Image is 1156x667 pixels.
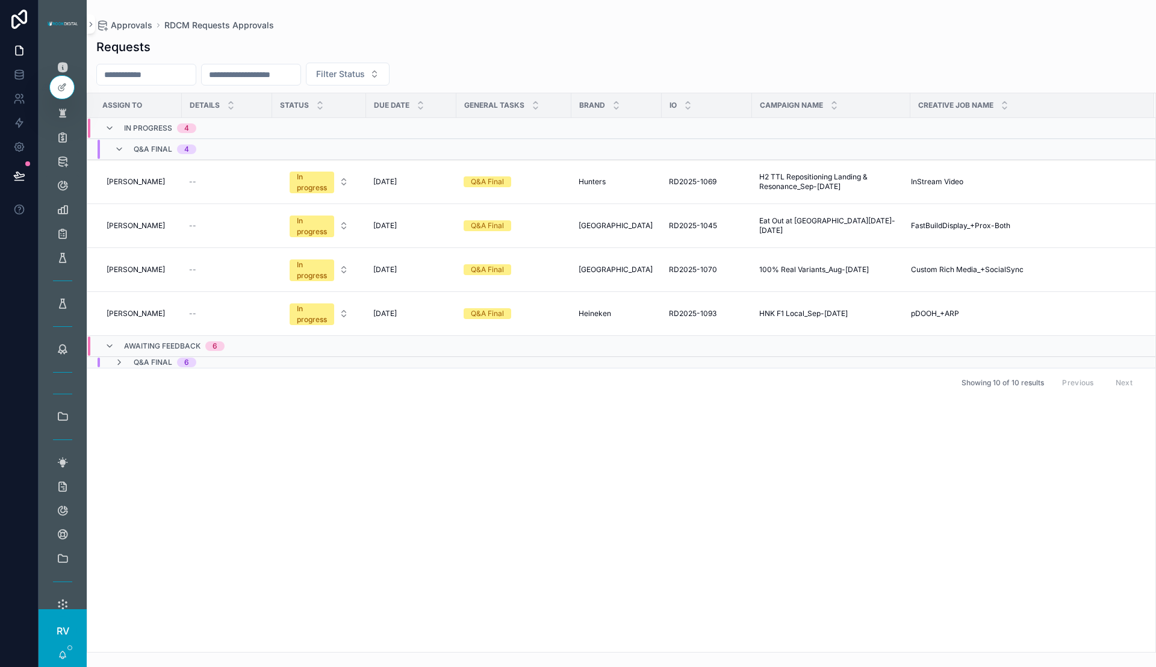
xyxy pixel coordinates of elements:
[102,260,175,279] a: [PERSON_NAME]
[164,19,274,31] a: RDCM Requests Approvals
[669,177,745,187] a: RD2025-1069
[464,220,564,231] a: Q&A Final
[911,177,1140,187] a: InStream Video
[579,221,653,231] span: [GEOGRAPHIC_DATA]
[107,309,165,318] span: [PERSON_NAME]
[579,177,606,187] span: Hunters
[374,101,409,110] span: Due Date
[134,358,172,367] span: Q&A Final
[57,624,69,638] span: RV
[759,309,848,318] span: HNK F1 Local_Sep-[DATE]
[373,177,397,187] span: [DATE]
[373,265,449,275] a: [DATE]
[189,309,196,318] span: --
[911,177,963,187] span: InStream Video
[124,123,172,133] span: In progress
[96,39,151,55] h1: Requests
[297,172,327,193] div: In progress
[279,209,359,243] a: Select Button
[669,221,717,231] span: RD2025-1045
[579,177,654,187] a: Hunters
[911,221,1010,231] span: FastBuildDisplay_+Prox-Both
[102,304,175,323] a: [PERSON_NAME]
[471,308,504,319] div: Q&A Final
[669,265,717,275] span: RD2025-1070
[184,144,189,154] div: 4
[759,309,903,318] a: HNK F1 Local_Sep-[DATE]
[213,341,217,351] div: 6
[280,166,358,198] button: Select Button
[184,123,189,133] div: 4
[471,220,504,231] div: Q&A Final
[579,265,653,275] span: [GEOGRAPHIC_DATA]
[918,101,993,110] span: Creative Job Name
[911,221,1140,231] a: FastBuildDisplay_+Prox-Both
[124,341,200,351] span: Awaiting Feedback
[464,176,564,187] a: Q&A Final
[471,264,504,275] div: Q&A Final
[471,176,504,187] div: Q&A Final
[579,309,611,318] span: Heineken
[189,177,265,187] a: --
[669,309,745,318] a: RD2025-1093
[760,101,823,110] span: Campaign Name
[911,265,1140,275] a: Custom Rich Media_+SocialSync
[280,101,309,110] span: Status
[962,378,1044,388] span: Showing 10 of 10 results
[107,221,165,231] span: [PERSON_NAME]
[189,221,196,231] span: --
[107,177,165,187] span: [PERSON_NAME]
[316,68,365,80] span: Filter Status
[373,309,397,318] span: [DATE]
[669,221,745,231] a: RD2025-1045
[669,177,716,187] span: RD2025-1069
[759,265,869,275] span: 100% Real Variants_Aug-[DATE]
[759,172,903,191] a: H2 TTL Repositioning Landing & Resonance_Sep-[DATE]
[111,19,152,31] span: Approvals
[669,309,716,318] span: RD2025-1093
[373,177,449,187] a: [DATE]
[189,309,265,318] a: --
[280,253,358,286] button: Select Button
[279,253,359,287] a: Select Button
[189,265,196,275] span: --
[373,309,449,318] a: [DATE]
[373,221,397,231] span: [DATE]
[911,309,1140,318] a: pDOOH_+ARP
[579,265,654,275] a: [GEOGRAPHIC_DATA]
[189,177,196,187] span: --
[46,19,79,29] img: App logo
[297,216,327,237] div: In progress
[579,221,654,231] a: [GEOGRAPHIC_DATA]
[102,101,142,110] span: Assign To
[102,216,175,235] a: [PERSON_NAME]
[759,265,903,275] a: 100% Real Variants_Aug-[DATE]
[297,259,327,281] div: In progress
[373,265,397,275] span: [DATE]
[373,221,449,231] a: [DATE]
[279,165,359,199] a: Select Button
[464,264,564,275] a: Q&A Final
[759,216,903,235] a: Eat Out at [GEOGRAPHIC_DATA][DATE]-[DATE]
[96,19,152,31] a: Approvals
[280,297,358,330] button: Select Button
[189,221,265,231] a: --
[464,101,524,110] span: General Tasks
[279,297,359,330] a: Select Button
[911,265,1024,275] span: Custom Rich Media_+SocialSync
[464,308,564,319] a: Q&A Final
[102,172,175,191] a: [PERSON_NAME]
[579,309,654,318] a: Heineken
[306,63,390,85] button: Select Button
[134,144,172,154] span: Q&A Final
[579,101,605,110] span: Brand
[297,303,327,325] div: In progress
[669,265,745,275] a: RD2025-1070
[280,209,358,242] button: Select Button
[190,101,220,110] span: Details
[39,48,87,609] div: scrollable content
[184,358,189,367] div: 6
